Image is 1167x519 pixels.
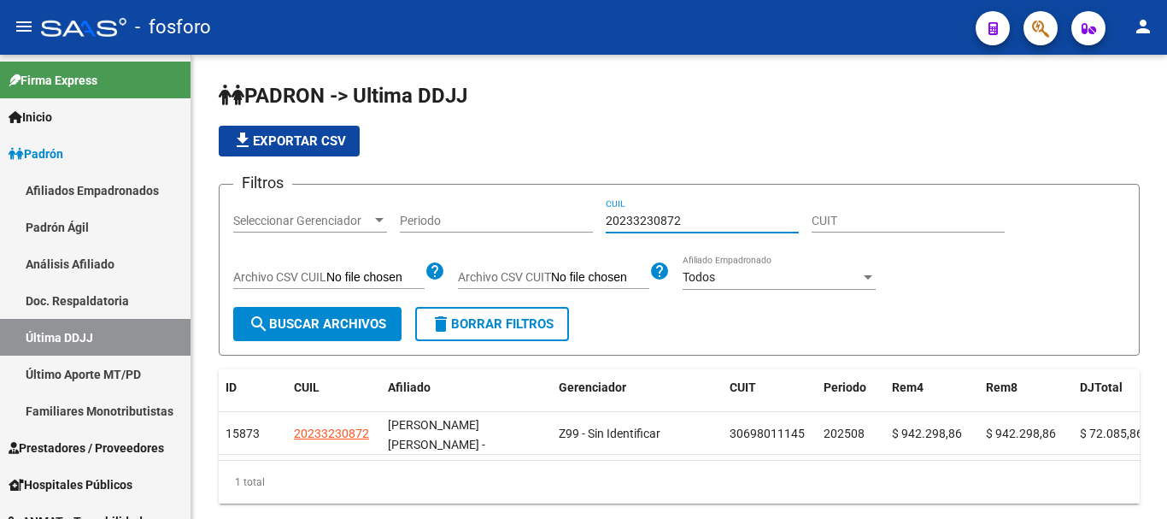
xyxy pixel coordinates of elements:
[892,380,924,394] span: Rem4
[226,380,237,394] span: ID
[425,261,445,281] mat-icon: help
[226,427,260,440] span: 15873
[233,307,402,341] button: Buscar Archivos
[294,427,369,440] span: 20233230872
[1109,461,1150,502] iframe: Intercom live chat
[9,439,164,457] span: Prestadores / Proveedores
[552,369,723,406] datatable-header-cell: Gerenciador
[287,369,381,406] datatable-header-cell: CUIL
[232,133,346,149] span: Exportar CSV
[219,126,360,156] button: Exportar CSV
[986,424,1066,444] div: $ 942.298,86
[730,424,805,444] div: 30698011145
[824,380,866,394] span: Periodo
[683,270,715,284] span: Todos
[559,427,660,440] span: Z99 - Sin Identificar
[458,270,551,284] span: Archivo CSV CUIT
[381,369,552,406] datatable-header-cell: Afiliado
[415,307,569,341] button: Borrar Filtros
[9,475,132,494] span: Hospitales Públicos
[219,369,287,406] datatable-header-cell: ID
[979,369,1073,406] datatable-header-cell: Rem8
[986,380,1017,394] span: Rem8
[9,144,63,163] span: Padrón
[232,130,253,150] mat-icon: file_download
[326,270,425,286] input: Archivo CSV CUIL
[1080,380,1123,394] span: DJTotal
[817,369,885,406] datatable-header-cell: Periodo
[551,270,649,286] input: Archivo CSV CUIT
[249,314,269,334] mat-icon: search
[294,380,320,394] span: CUIL
[892,424,972,444] div: $ 942.298,86
[559,380,626,394] span: Gerenciador
[9,71,97,90] span: Firma Express
[885,369,979,406] datatable-header-cell: Rem4
[233,270,326,284] span: Archivo CSV CUIL
[14,16,34,37] mat-icon: menu
[649,261,670,281] mat-icon: help
[219,84,467,108] span: PADRON -> Ultima DDJJ
[431,314,451,334] mat-icon: delete
[824,427,865,440] span: 202508
[135,9,211,46] span: - fosforo
[249,316,386,332] span: Buscar Archivos
[9,108,52,127] span: Inicio
[1073,369,1167,406] datatable-header-cell: DJTotal
[730,380,756,394] span: CUIT
[1133,16,1153,37] mat-icon: person
[431,316,554,332] span: Borrar Filtros
[1080,424,1160,444] div: $ 72.085,86
[723,369,817,406] datatable-header-cell: CUIT
[388,418,485,451] span: [PERSON_NAME] [PERSON_NAME] -
[233,214,372,228] span: Seleccionar Gerenciador
[233,171,292,195] h3: Filtros
[388,380,431,394] span: Afiliado
[219,461,1140,504] div: 1 total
